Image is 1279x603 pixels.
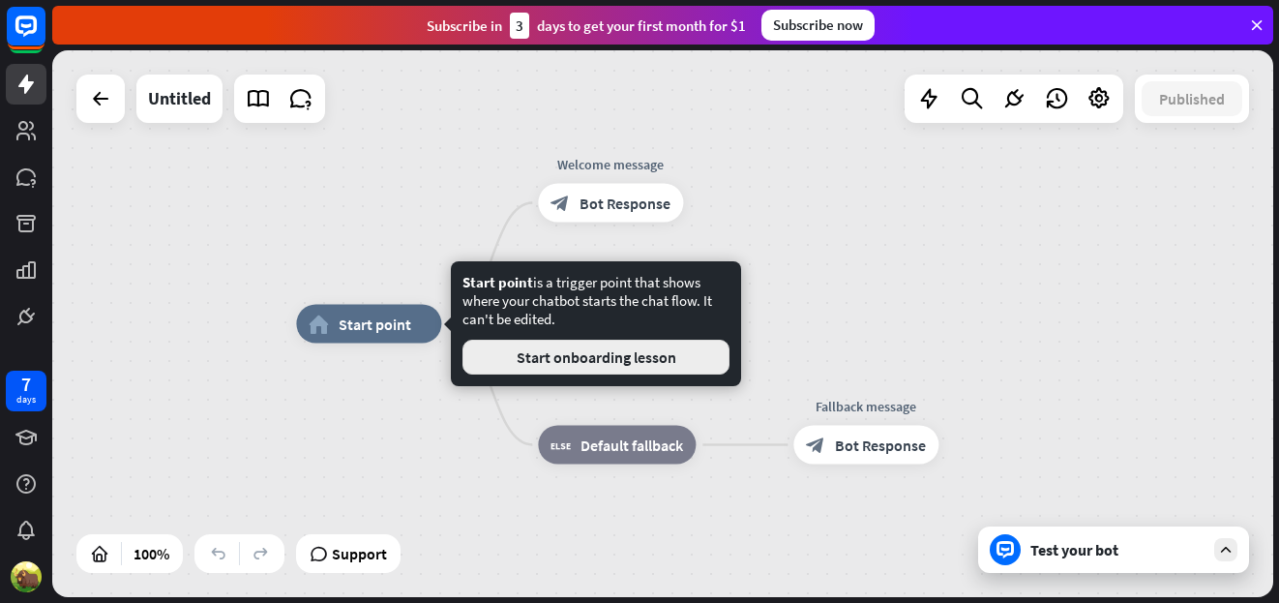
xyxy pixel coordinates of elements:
div: 100% [128,538,175,569]
button: Open LiveChat chat widget [15,8,74,66]
button: Published [1142,81,1242,116]
div: Fallback message [779,397,953,416]
button: Start onboarding lesson [462,340,729,375]
span: Start point [462,273,533,291]
div: 3 [510,13,529,39]
span: Bot Response [580,194,670,213]
div: Untitled [148,75,211,123]
div: days [16,393,36,407]
div: Test your bot [1030,540,1205,559]
div: is a trigger point that shows where your chatbot starts the chat flow. It can't be edited. [462,273,729,375]
i: block_fallback [550,436,571,455]
span: Start point [339,315,411,334]
span: Support [332,538,387,569]
i: block_bot_response [806,436,825,455]
span: Default fallback [580,436,683,455]
i: home_2 [309,315,329,334]
div: Welcome message [523,155,698,174]
span: Bot Response [835,436,926,455]
a: 7 days [6,371,46,411]
div: Subscribe now [761,10,875,41]
div: Subscribe in days to get your first month for $1 [427,13,746,39]
i: block_bot_response [550,194,570,213]
div: 7 [21,376,31,393]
